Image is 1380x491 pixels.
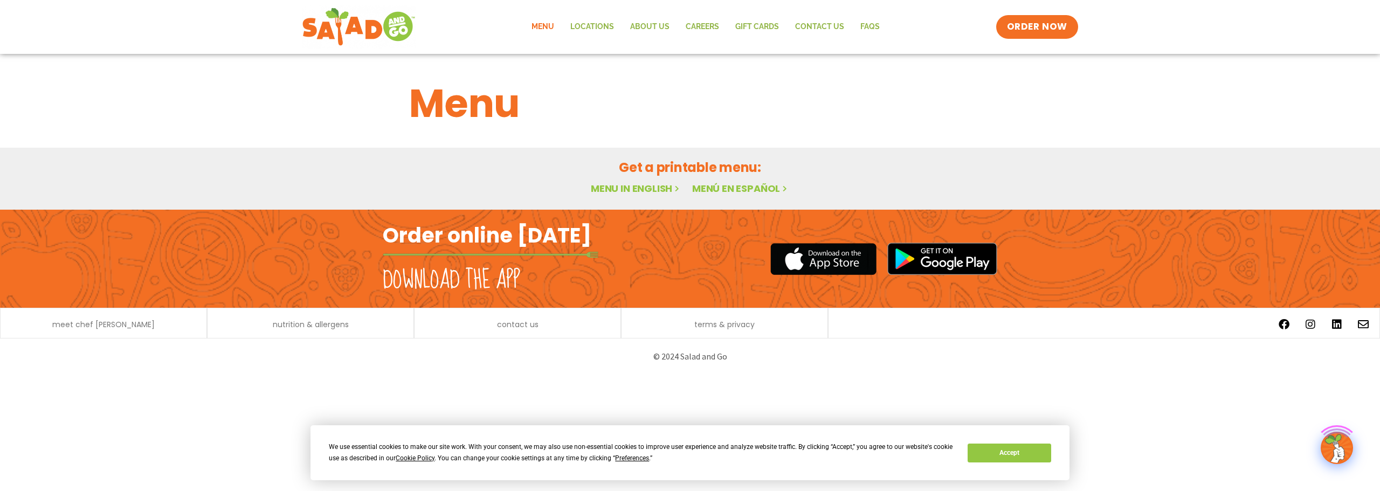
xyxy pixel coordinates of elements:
[727,15,787,39] a: GIFT CARDS
[409,158,971,177] h2: Get a printable menu:
[302,5,416,49] img: new-SAG-logo-768×292
[562,15,622,39] a: Locations
[273,321,349,328] a: nutrition & allergens
[396,454,434,462] span: Cookie Policy
[383,222,591,248] h2: Order online [DATE]
[52,321,155,328] a: meet chef [PERSON_NAME]
[968,444,1051,462] button: Accept
[787,15,852,39] a: Contact Us
[622,15,678,39] a: About Us
[615,454,649,462] span: Preferences
[388,349,992,364] p: © 2024 Salad and Go
[523,15,888,39] nav: Menu
[692,182,789,195] a: Menú en español
[310,425,1069,480] div: Cookie Consent Prompt
[1007,20,1067,33] span: ORDER NOW
[591,182,681,195] a: Menu in English
[770,241,877,276] img: appstore
[852,15,888,39] a: FAQs
[996,15,1078,39] a: ORDER NOW
[694,321,755,328] a: terms & privacy
[383,252,598,258] img: fork
[409,74,971,133] h1: Menu
[887,243,997,275] img: google_play
[329,441,955,464] div: We use essential cookies to make our site work. With your consent, we may also use non-essential ...
[383,265,520,295] h2: Download the app
[497,321,539,328] a: contact us
[523,15,562,39] a: Menu
[678,15,727,39] a: Careers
